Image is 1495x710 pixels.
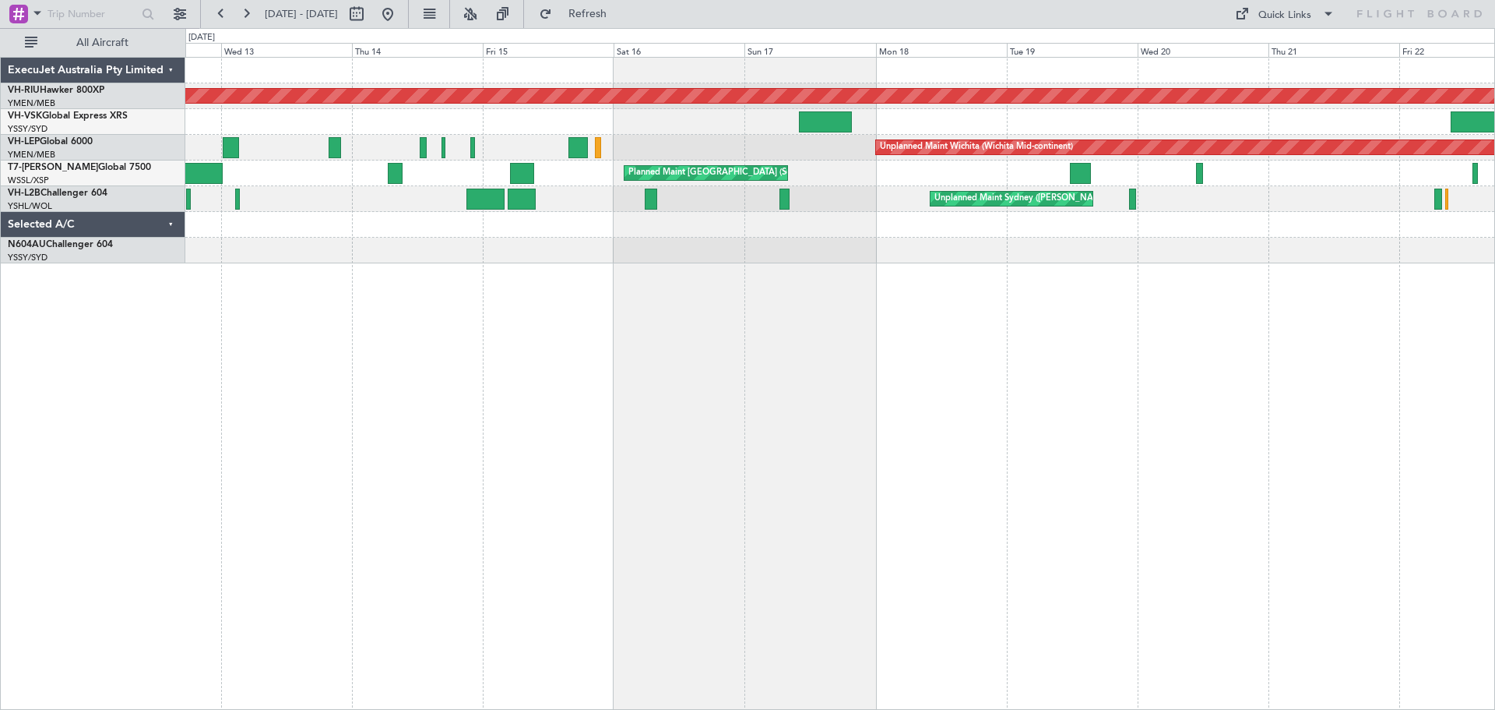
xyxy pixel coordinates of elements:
div: Tue 19 [1007,43,1138,57]
div: Mon 18 [876,43,1007,57]
span: N604AU [8,240,46,249]
a: YMEN/MEB [8,149,55,161]
div: Wed 20 [1138,43,1268,57]
span: VH-LEP [8,137,40,147]
span: T7-[PERSON_NAME] [8,163,98,172]
a: YSHL/WOL [8,200,52,212]
a: VH-L2BChallenger 604 [8,189,107,198]
div: Planned Maint [GEOGRAPHIC_DATA] (Seletar) [628,161,811,185]
a: WSSL/XSP [8,175,49,186]
button: Quick Links [1227,2,1342,26]
div: Fri 15 [483,43,614,57]
span: [DATE] - [DATE] [265,7,338,21]
a: YSSY/SYD [8,123,47,135]
a: T7-[PERSON_NAME]Global 7500 [8,163,151,172]
div: Thu 21 [1268,43,1399,57]
a: VH-VSKGlobal Express XRS [8,111,128,121]
a: YMEN/MEB [8,97,55,109]
span: VH-L2B [8,189,40,198]
div: Thu 14 [352,43,483,57]
span: VH-RIU [8,86,40,95]
div: Sat 16 [614,43,744,57]
div: [DATE] [188,31,215,44]
a: N604AUChallenger 604 [8,240,113,249]
div: Sun 17 [744,43,875,57]
div: Unplanned Maint Wichita (Wichita Mid-continent) [880,136,1073,159]
a: YSSY/SYD [8,252,47,263]
div: Wed 13 [221,43,352,57]
input: Trip Number [47,2,137,26]
span: Refresh [555,9,621,19]
div: Quick Links [1258,8,1311,23]
a: VH-RIUHawker 800XP [8,86,104,95]
span: VH-VSK [8,111,42,121]
button: All Aircraft [17,30,169,55]
a: VH-LEPGlobal 6000 [8,137,93,147]
button: Refresh [532,2,625,26]
div: Unplanned Maint Sydney ([PERSON_NAME] Intl) [934,187,1126,210]
span: All Aircraft [40,37,164,48]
